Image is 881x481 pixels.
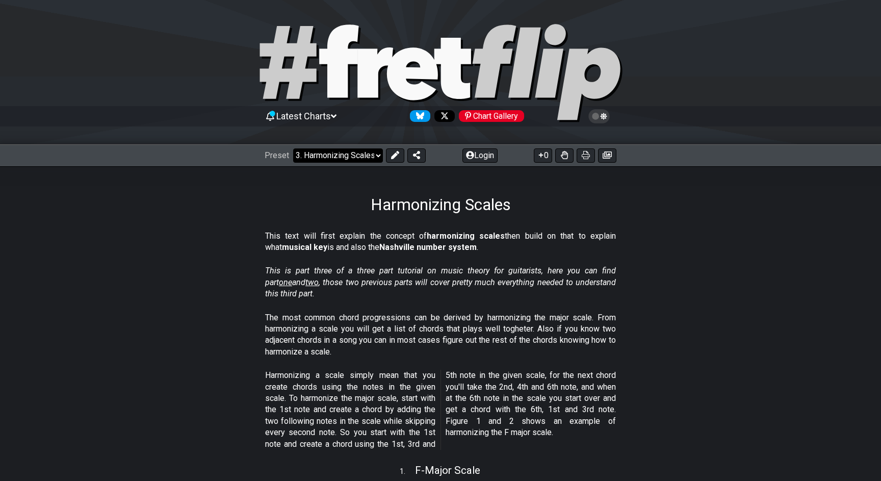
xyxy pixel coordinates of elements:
button: Login [462,148,498,163]
button: Create image [598,148,616,163]
span: two [305,277,319,287]
strong: musical key [282,242,327,252]
span: Latest Charts [276,111,331,121]
button: Share Preset [407,148,426,163]
strong: harmonizing scales [427,231,505,241]
a: #fretflip at Pinterest [455,110,524,122]
em: This is part three of a three part tutorial on music theory for guitarists, here you can find par... [265,266,616,298]
button: Edit Preset [386,148,404,163]
strong: Nashville number system [379,242,477,252]
span: F - Major Scale [415,464,480,476]
span: Toggle light / dark theme [593,112,605,121]
span: Preset [265,150,289,160]
span: one [279,277,292,287]
button: Toggle Dexterity for all fretkits [555,148,574,163]
p: Harmonizing a scale simply mean that you create chords using the notes in the given scale. To har... [265,370,616,450]
button: Print [577,148,595,163]
span: 1 . [400,466,415,477]
p: The most common chord progressions can be derived by harmonizing the major scale. From harmonizin... [265,312,616,358]
select: Preset [293,148,383,163]
button: 0 [534,148,552,163]
a: Follow #fretflip at Bluesky [406,110,430,122]
h1: Harmonizing Scales [371,195,511,214]
a: Follow #fretflip at X [430,110,455,122]
p: This text will first explain the concept of then build on that to explain what is and also the . [265,231,616,254]
div: Chart Gallery [459,110,524,122]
